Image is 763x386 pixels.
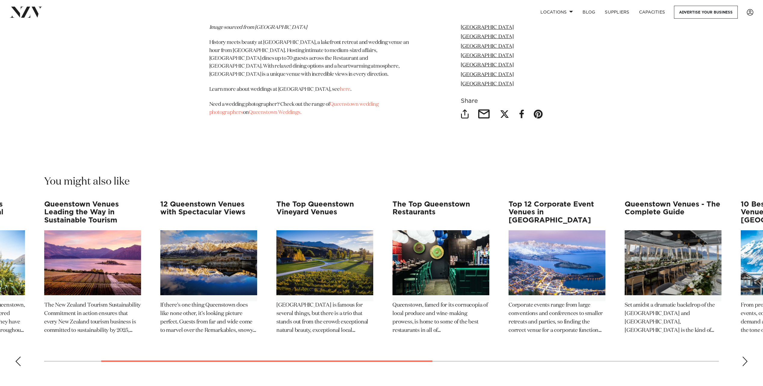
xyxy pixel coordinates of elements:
a: Top 12 Corporate Event Venues in [GEOGRAPHIC_DATA] Top 12 Corporate Event Venues in Queenstown Co... [509,201,605,335]
img: The Top Queenstown Vineyard Venues [276,230,373,295]
p: Corporate events range from large conventions and conferences to smaller retreats and parties, so... [509,301,605,335]
h2: You might also like [44,175,130,188]
h3: Top 12 Corporate Event Venues in [GEOGRAPHIC_DATA] [509,201,605,224]
a: SUPPLIERS [600,6,634,19]
img: Queenstown Venues Leading the Way in Sustainable Tourism [44,230,141,295]
img: The Top Queenstown Restaurants [392,230,489,295]
h6: Share [461,98,554,104]
a: Queenstown wedding photographers [209,102,379,115]
a: [GEOGRAPHIC_DATA] [461,44,514,49]
p: [GEOGRAPHIC_DATA] is famous for several things, but there is a trio that stands out from the crow... [276,301,373,335]
swiper-slide: 2 / 12 [44,201,141,342]
img: Queenstown Venues - The Complete Guide [625,230,721,295]
a: [GEOGRAPHIC_DATA] [461,53,514,58]
h3: The Top Queenstown Vineyard Venues [276,201,373,224]
swiper-slide: 5 / 12 [392,201,489,342]
p: Learn more about weddings at [GEOGRAPHIC_DATA], see . [209,86,415,93]
p: The New Zealand Tourism Sustainability Commitment in action ensures that every New Zealand touris... [44,301,141,335]
a: [GEOGRAPHIC_DATA] [461,34,514,39]
a: [GEOGRAPHIC_DATA] [461,82,514,87]
img: Top 12 Corporate Event Venues in Queenstown [509,230,605,295]
a: [GEOGRAPHIC_DATA] [461,72,514,77]
h3: Queenstown Venues Leading the Way in Sustainable Tourism [44,201,141,224]
a: The Top Queenstown Vineyard Venues The Top Queenstown Vineyard Venues [GEOGRAPHIC_DATA] is famous... [276,201,373,335]
swiper-slide: 4 / 12 [276,201,373,342]
h3: 12 Queenstown Venues with Spectacular Views [160,201,257,224]
a: The Top Queenstown Restaurants The Top Queenstown Restaurants Queenstown, famed for its cornucopi... [392,201,489,335]
a: [GEOGRAPHIC_DATA] [461,25,514,30]
a: Capacities [634,6,670,19]
p: Queenstown, famed for its cornucopia of local produce and wine-making prowess, is home to some of... [392,301,489,335]
p: History meets beauty at [GEOGRAPHIC_DATA], a lakefront retreat and wedding venue an hour from [GE... [209,39,415,78]
swiper-slide: 6 / 12 [509,201,605,342]
a: Queenstown Venues - The Complete Guide Queenstown Venues - The Complete Guide Set amidst a dramat... [625,201,721,335]
a: Locations [536,6,578,19]
a: 12 Queenstown Venues with Spectacular Views 12 Queenstown Venues with Spectacular Views If there’... [160,201,257,335]
swiper-slide: 7 / 12 [625,201,721,342]
swiper-slide: 3 / 12 [160,201,257,342]
a: Queenstown Weddings. [249,110,302,115]
p: If there’s one thing Queenstown does like none other, it’s looking picture perfect. Guests from f... [160,301,257,335]
p: Set amidst a dramatic backdrop of the [GEOGRAPHIC_DATA] and [GEOGRAPHIC_DATA], [GEOGRAPHIC_DATA] ... [625,301,721,335]
span: Need a wedding photographer? Check out the range of on [209,102,379,115]
h3: The Top Queenstown Restaurants [392,201,489,224]
a: Queenstown Venues Leading the Way in Sustainable Tourism Queenstown Venues Leading the Way in Sus... [44,201,141,335]
a: Advertise your business [674,6,738,19]
img: 12 Queenstown Venues with Spectacular Views [160,230,257,295]
h3: Queenstown Venues - The Complete Guide [625,201,721,224]
a: here [340,87,350,92]
img: nzv-logo.png [10,7,42,17]
a: [GEOGRAPHIC_DATA] [461,63,514,68]
a: BLOG [578,6,600,19]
